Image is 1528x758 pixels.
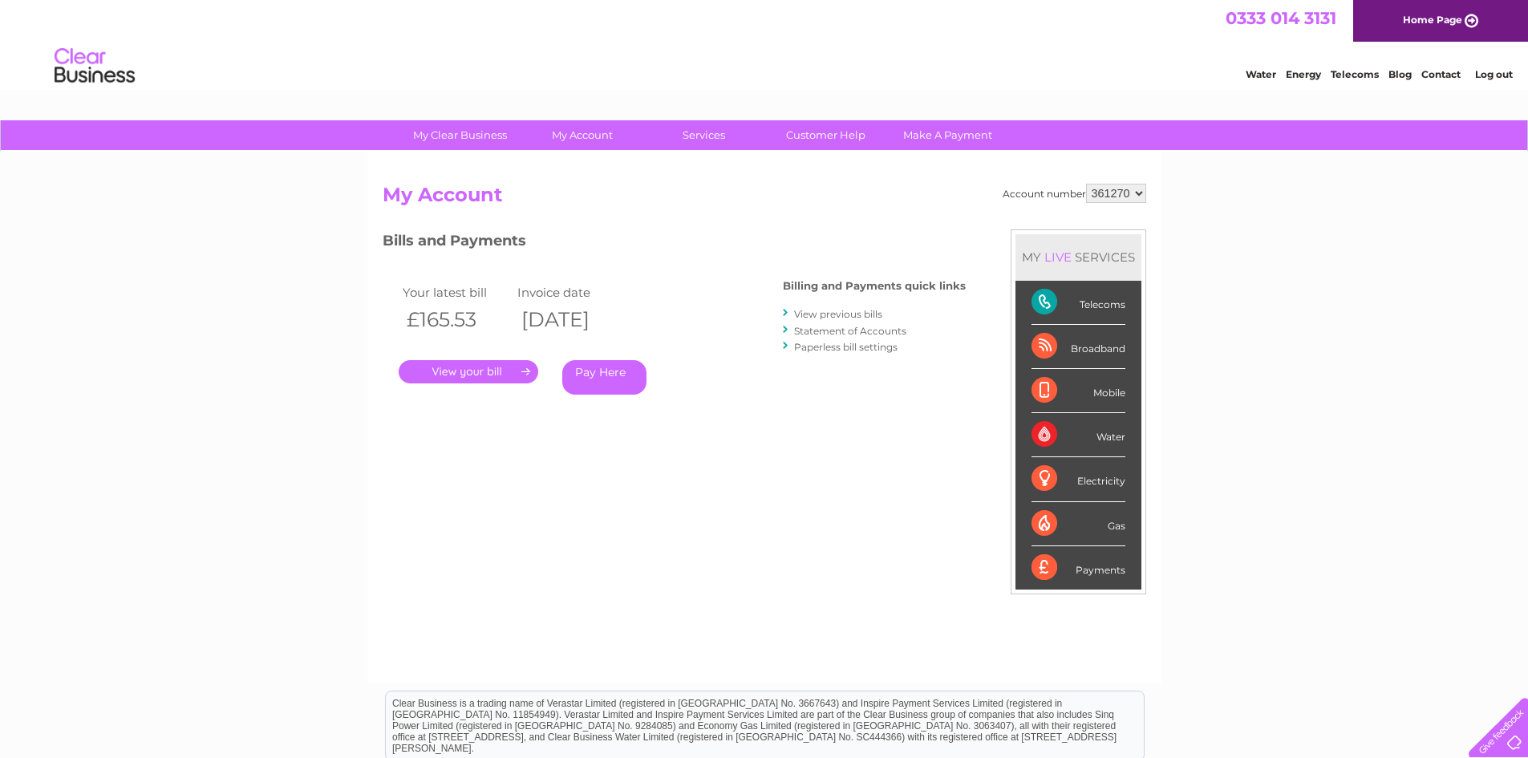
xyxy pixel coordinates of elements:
[1032,369,1125,413] div: Mobile
[1246,68,1276,80] a: Water
[1032,413,1125,457] div: Water
[794,308,882,320] a: View previous bills
[386,9,1144,78] div: Clear Business is a trading name of Verastar Limited (registered in [GEOGRAPHIC_DATA] No. 3667643...
[383,184,1146,214] h2: My Account
[882,120,1014,150] a: Make A Payment
[54,42,136,91] img: logo.png
[1032,325,1125,369] div: Broadband
[513,303,629,336] th: [DATE]
[383,229,966,257] h3: Bills and Payments
[1032,546,1125,590] div: Payments
[1331,68,1379,80] a: Telecoms
[1286,68,1321,80] a: Energy
[1015,234,1141,280] div: MY SERVICES
[794,325,906,337] a: Statement of Accounts
[1421,68,1461,80] a: Contact
[1032,281,1125,325] div: Telecoms
[562,360,646,395] a: Pay Here
[513,282,629,303] td: Invoice date
[399,303,514,336] th: £165.53
[394,120,526,150] a: My Clear Business
[1032,502,1125,546] div: Gas
[638,120,770,150] a: Services
[1226,8,1336,28] a: 0333 014 3131
[1003,184,1146,203] div: Account number
[1475,68,1513,80] a: Log out
[1032,457,1125,501] div: Electricity
[399,360,538,383] a: .
[760,120,892,150] a: Customer Help
[1388,68,1412,80] a: Blog
[783,280,966,292] h4: Billing and Payments quick links
[399,282,514,303] td: Your latest bill
[794,341,898,353] a: Paperless bill settings
[1041,249,1075,265] div: LIVE
[516,120,648,150] a: My Account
